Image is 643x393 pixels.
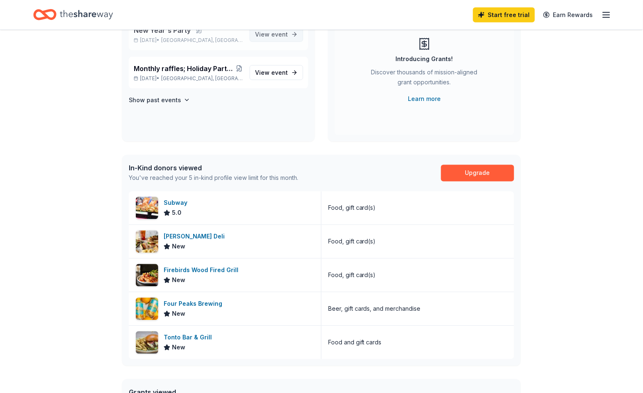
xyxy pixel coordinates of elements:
[250,27,303,42] a: View event
[164,299,226,309] div: Four Peaks Brewing
[538,7,598,22] a: Earn Rewards
[328,203,376,213] div: Food, gift card(s)
[161,75,243,82] span: [GEOGRAPHIC_DATA], [GEOGRAPHIC_DATA]
[129,95,190,105] button: Show past events
[134,75,243,82] p: [DATE] •
[136,197,158,219] img: Image for Subway
[328,270,376,280] div: Food, gift card(s)
[172,242,185,252] span: New
[328,304,421,314] div: Beer, gift cards, and merchandise
[441,165,514,182] a: Upgrade
[129,163,298,173] div: In-Kind donors viewed
[328,237,376,247] div: Food, gift card(s)
[136,298,158,320] img: Image for Four Peaks Brewing
[136,231,158,253] img: Image for McAlister's Deli
[164,232,228,242] div: [PERSON_NAME] Deli
[271,69,288,76] span: event
[172,275,185,285] span: New
[172,309,185,319] span: New
[164,265,242,275] div: Firebirds Wood Fired Grill
[255,29,288,39] span: View
[164,333,215,343] div: Tonto Bar & Grill
[136,264,158,287] img: Image for Firebirds Wood Fired Grill
[134,25,191,35] span: New Year's Party
[161,37,243,44] span: [GEOGRAPHIC_DATA], [GEOGRAPHIC_DATA]
[172,208,182,218] span: 5.0
[164,198,191,208] div: Subway
[408,94,441,104] a: Learn more
[136,332,158,354] img: Image for Tonto Bar & Grill
[255,68,288,78] span: View
[33,5,113,25] a: Home
[172,343,185,353] span: New
[368,67,481,91] div: Discover thousands of mission-aligned grant opportunities.
[134,64,236,74] span: Monthly raffles; Holiday Party; NY Party; Ice Cream Social, BBQ Cookouts
[473,7,535,22] a: Start free trial
[129,173,298,183] div: You've reached your 5 in-kind profile view limit for this month.
[134,37,243,44] p: [DATE] •
[396,54,453,64] div: Introducing Grants!
[250,65,303,80] a: View event
[328,338,382,348] div: Food and gift cards
[129,95,181,105] h4: Show past events
[271,31,288,38] span: event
